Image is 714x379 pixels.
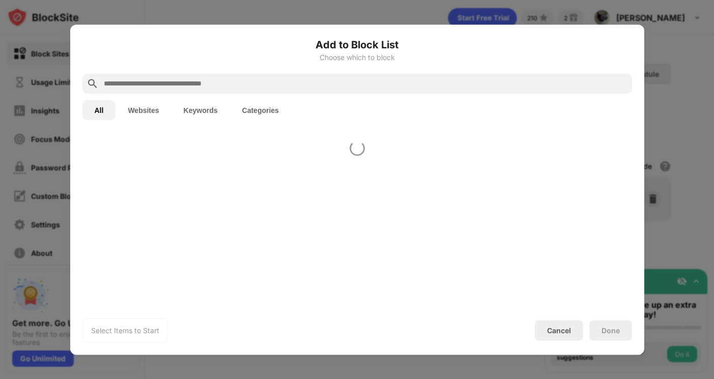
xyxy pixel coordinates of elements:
[172,100,230,120] button: Keywords
[82,53,632,61] div: Choose which to block
[116,100,171,120] button: Websites
[547,326,571,335] div: Cancel
[602,326,620,334] div: Done
[82,37,632,52] h6: Add to Block List
[91,325,159,335] div: Select Items to Start
[82,100,116,120] button: All
[230,100,291,120] button: Categories
[87,77,99,90] img: search.svg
